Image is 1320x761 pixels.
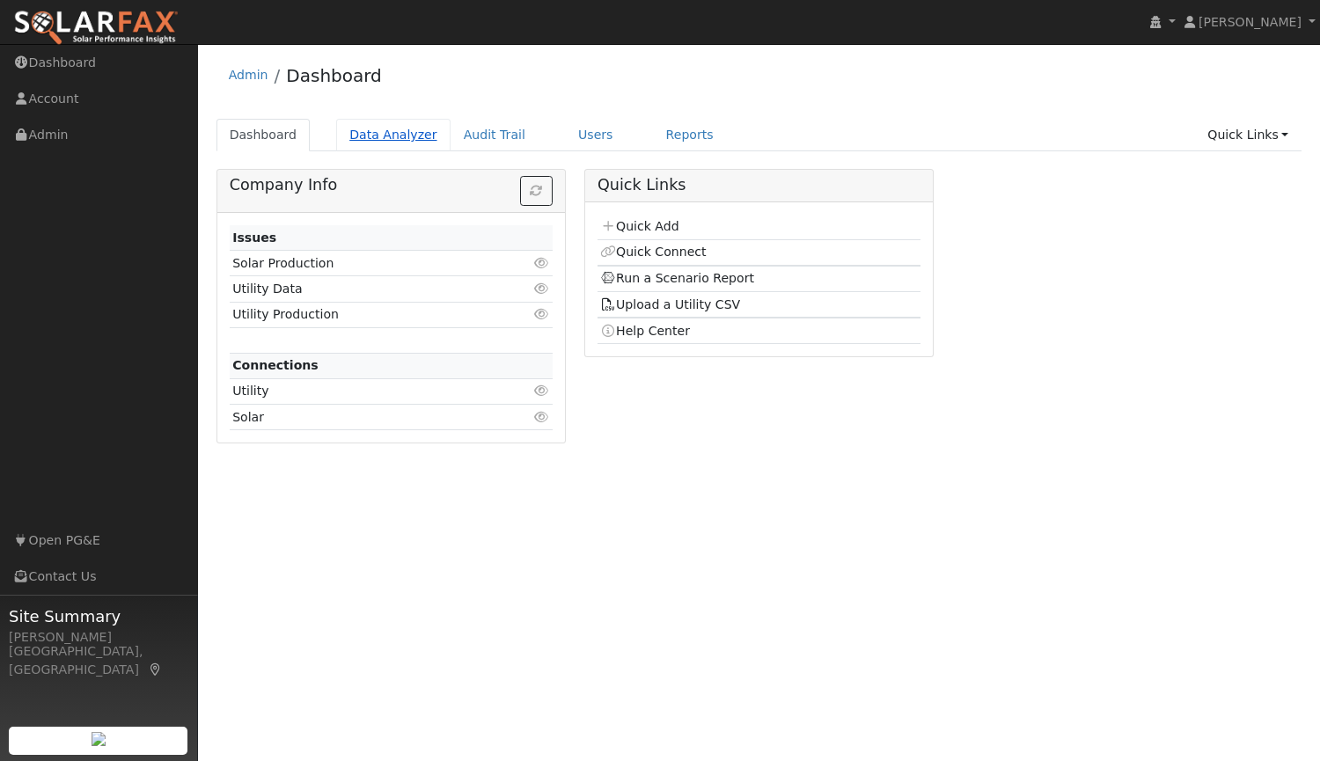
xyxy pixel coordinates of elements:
a: Run a Scenario Report [600,271,754,285]
a: Audit Trail [451,119,539,151]
h5: Company Info [230,176,553,194]
i: Click to view [534,411,550,423]
a: Dashboard [286,65,382,86]
i: Click to view [534,384,550,397]
i: Click to view [534,257,550,269]
a: Map [148,662,164,677]
a: Users [565,119,627,151]
i: Click to view [534,282,550,295]
a: Quick Links [1194,119,1302,151]
strong: Issues [232,230,276,245]
a: Admin [229,68,268,82]
h5: Quick Links [598,176,920,194]
a: Upload a Utility CSV [600,297,740,311]
strong: Connections [232,358,319,372]
a: Reports [653,119,727,151]
i: Click to view [534,308,550,320]
td: Solar [230,405,501,430]
a: Help Center [600,324,690,338]
td: Utility Data [230,276,501,302]
a: Quick Add [600,219,678,233]
a: Dashboard [216,119,311,151]
div: [GEOGRAPHIC_DATA], [GEOGRAPHIC_DATA] [9,642,188,679]
span: Site Summary [9,604,188,628]
a: Data Analyzer [336,119,451,151]
td: Utility [230,378,501,404]
img: SolarFax [13,10,179,47]
span: [PERSON_NAME] [1199,15,1302,29]
img: retrieve [92,732,106,746]
div: [PERSON_NAME] [9,628,188,647]
td: Utility Production [230,302,501,327]
a: Quick Connect [600,245,706,259]
td: Solar Production [230,251,501,276]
